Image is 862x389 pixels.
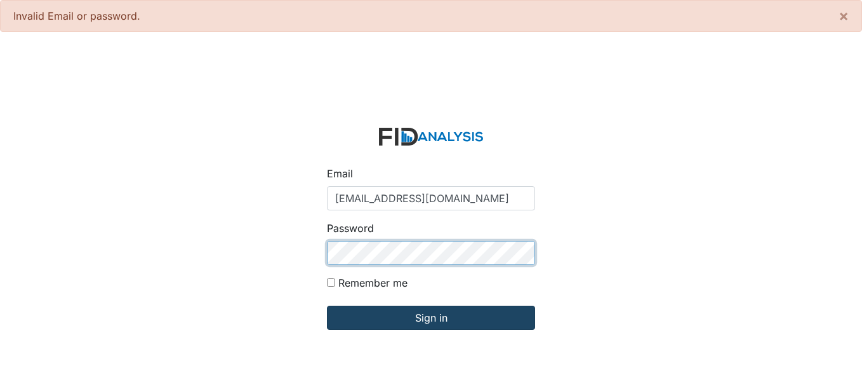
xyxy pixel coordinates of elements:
label: Password [327,221,374,236]
img: logo-2fc8c6e3336f68795322cb6e9a2b9007179b544421de10c17bdaae8622450297.svg [379,128,483,146]
span: × [839,6,849,25]
label: Remember me [338,275,408,290]
button: × [826,1,861,31]
input: Sign in [327,306,535,330]
label: Email [327,166,353,181]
